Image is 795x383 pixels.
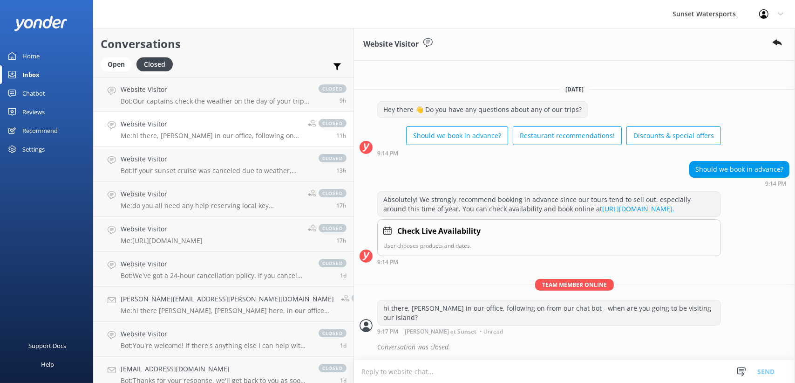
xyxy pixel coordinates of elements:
[121,189,301,199] h4: Website Visitor
[136,59,177,69] a: Closed
[690,161,789,177] div: Should we book in advance?
[22,140,45,159] div: Settings
[626,126,721,145] button: Discounts & special offers
[121,294,334,304] h4: [PERSON_NAME][EMAIL_ADDRESS][PERSON_NAME][DOMAIN_NAME]
[94,112,353,147] a: Website VisitorMe:hi there, [PERSON_NAME] in our office, following on from our chat bot - when ar...
[121,154,309,164] h4: Website Visitor
[94,322,353,357] a: Website VisitorBot:You're welcome! If there's anything else I can help with, let me know!closed1d
[41,355,54,374] div: Help
[121,272,309,280] p: Bot: We've got a 24-hour cancellation policy. If you cancel more than 24 hours in advance, you'll...
[765,181,786,187] strong: 9:14 PM
[377,150,721,156] div: Sep 12 2025 08:14pm (UTC -05:00) America/Cancun
[121,167,309,175] p: Bot: If your sunset cruise was canceled due to weather, you'll receive a full refund. Just give o...
[560,85,589,93] span: [DATE]
[319,154,347,162] span: closed
[319,84,347,93] span: closed
[22,47,40,65] div: Home
[94,77,353,112] a: Website VisitorBot:Our captains check the weather on the day of your trip. If conditions are unsa...
[480,329,503,334] span: • Unread
[121,97,309,105] p: Bot: Our captains check the weather on the day of your trip. If conditions are unsafe, the trip w...
[121,202,301,210] p: Me: do you all need any help reserving local key [DEMOGRAPHIC_DATA] resident here to help
[101,35,347,53] h2: Conversations
[94,182,353,217] a: Website VisitorMe:do you all need any help reserving local key [DEMOGRAPHIC_DATA] resident here t...
[121,259,309,269] h4: Website Visitor
[94,147,353,182] a: Website VisitorBot:If your sunset cruise was canceled due to weather, you'll receive a full refun...
[378,300,720,325] div: hi there, [PERSON_NAME] in our office, following on from our chat bot - when are you going to be ...
[319,189,347,197] span: closed
[121,119,301,129] h4: Website Visitor
[101,57,132,71] div: Open
[14,16,68,31] img: yonder-white-logo.png
[29,336,67,355] div: Support Docs
[340,272,347,279] span: Sep 12 2025 01:33am (UTC -05:00) America/Cancun
[340,97,347,104] span: Sep 12 2025 10:32pm (UTC -05:00) America/Cancun
[377,328,721,334] div: Sep 12 2025 08:17pm (UTC -05:00) America/Cancun
[121,306,334,315] p: Me: hi there [PERSON_NAME], [PERSON_NAME] here, in our office and following on from our chat bot
[377,258,721,265] div: Sep 12 2025 08:14pm (UTC -05:00) America/Cancun
[136,57,173,71] div: Closed
[22,121,58,140] div: Recommend
[360,339,789,355] div: 2025-09-13T01:25:12.654
[101,59,136,69] a: Open
[689,180,789,187] div: Sep 12 2025 08:14pm (UTC -05:00) America/Cancun
[22,103,45,121] div: Reviews
[352,294,380,302] span: closed
[378,192,720,216] div: Absolutely! We strongly recommend booking in advance since our tours tend to sell out, especially...
[336,167,347,174] span: Sep 12 2025 05:52pm (UTC -05:00) America/Cancun
[336,202,347,209] span: Sep 12 2025 02:15pm (UTC -05:00) America/Cancun
[319,224,347,232] span: closed
[397,225,481,237] h4: Check Live Availability
[336,132,347,139] span: Sep 12 2025 08:17pm (UTC -05:00) America/Cancun
[405,329,476,334] span: [PERSON_NAME] at Sunset
[121,364,309,374] h4: [EMAIL_ADDRESS][DOMAIN_NAME]
[94,252,353,287] a: Website VisitorBot:We've got a 24-hour cancellation policy. If you cancel more than 24 hours in a...
[121,237,203,245] p: Me: [URL][DOMAIN_NAME]
[121,341,309,350] p: Bot: You're welcome! If there's anything else I can help with, let me know!
[378,102,587,118] div: Hey there 👋 Do you have any questions about any of our trips?
[94,287,353,322] a: [PERSON_NAME][EMAIL_ADDRESS][PERSON_NAME][DOMAIN_NAME]Me:hi there [PERSON_NAME], [PERSON_NAME] he...
[319,259,347,267] span: closed
[377,151,398,156] strong: 9:14 PM
[513,126,622,145] button: Restaurant recommendations!
[602,204,674,213] a: [URL][DOMAIN_NAME].
[94,217,353,252] a: Website VisitorMe:[URL][DOMAIN_NAME]closed17h
[336,237,347,244] span: Sep 12 2025 02:10pm (UTC -05:00) America/Cancun
[121,132,301,140] p: Me: hi there, [PERSON_NAME] in our office, following on from our chat bot - when are you going to...
[121,84,309,95] h4: Website Visitor
[535,279,614,291] span: Team member online
[319,364,347,372] span: closed
[319,329,347,337] span: closed
[363,38,419,50] h3: Website Visitor
[22,84,45,103] div: Chatbot
[121,224,203,234] h4: Website Visitor
[383,241,715,250] p: User chooses products and dates.
[377,259,398,265] strong: 9:14 PM
[377,329,398,334] strong: 9:17 PM
[340,341,347,349] span: Sep 11 2025 06:09pm (UTC -05:00) America/Cancun
[406,126,508,145] button: Should we book in advance?
[319,119,347,127] span: closed
[377,339,789,355] div: Conversation was closed.
[22,65,40,84] div: Inbox
[121,329,309,339] h4: Website Visitor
